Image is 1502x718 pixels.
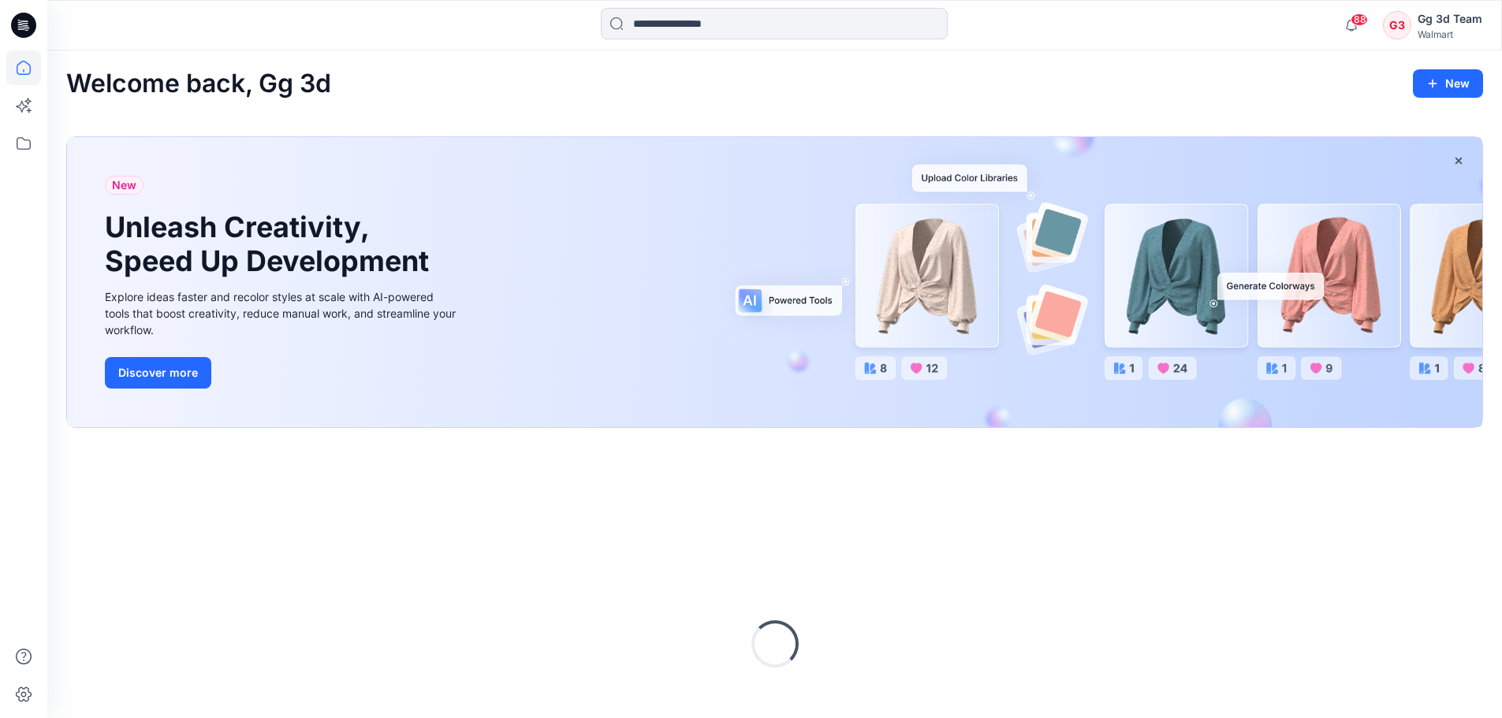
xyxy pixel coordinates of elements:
[1413,69,1483,98] button: New
[1351,13,1368,26] span: 88
[66,69,331,99] h2: Welcome back, Gg 3d
[105,210,436,278] h1: Unleash Creativity, Speed Up Development
[105,357,460,389] a: Discover more
[105,288,460,338] div: Explore ideas faster and recolor styles at scale with AI-powered tools that boost creativity, red...
[105,357,211,389] button: Discover more
[1418,9,1482,28] div: Gg 3d Team
[1383,11,1411,39] div: G3
[1418,28,1482,40] div: Walmart
[112,176,136,195] span: New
